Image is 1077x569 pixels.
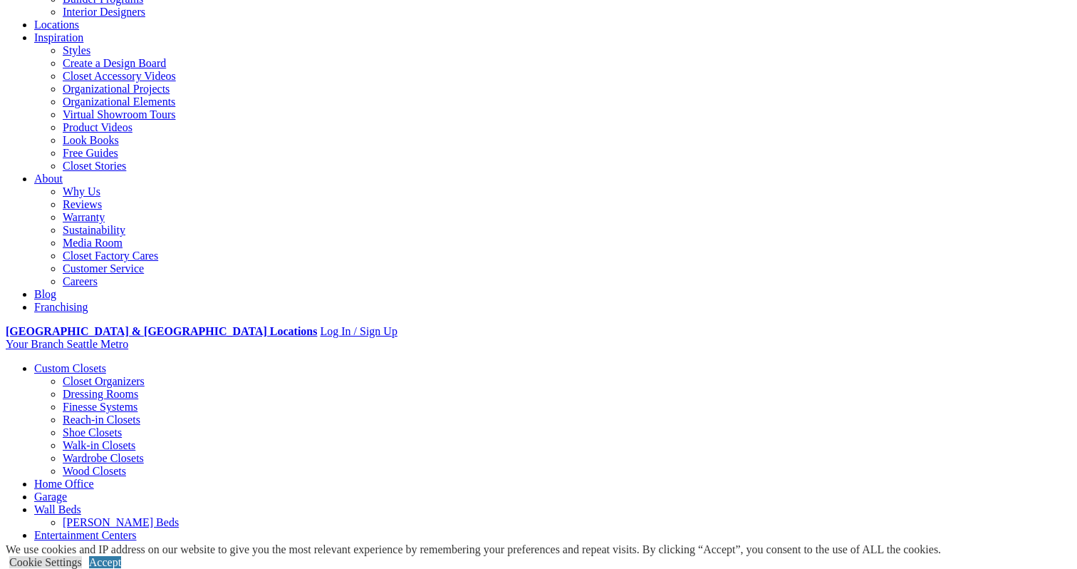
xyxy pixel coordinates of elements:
[63,452,144,464] a: Wardrobe Closets
[63,57,166,69] a: Create a Design Board
[34,503,81,516] a: Wall Beds
[63,262,144,275] a: Customer Service
[34,288,56,300] a: Blog
[63,96,175,108] a: Organizational Elements
[63,108,176,121] a: Virtual Showroom Tours
[63,185,100,198] a: Why Us
[34,529,137,541] a: Entertainment Centers
[89,556,121,568] a: Accept
[63,439,135,451] a: Walk-in Closets
[9,556,82,568] a: Cookie Settings
[34,542,103,554] a: Laundry Room
[34,31,83,43] a: Inspiration
[63,237,123,249] a: Media Room
[63,224,125,236] a: Sustainability
[34,478,94,490] a: Home Office
[63,83,170,95] a: Organizational Projects
[6,325,317,337] a: [GEOGRAPHIC_DATA] & [GEOGRAPHIC_DATA] Locations
[34,19,79,31] a: Locations
[63,401,137,413] a: Finesse Systems
[6,338,128,350] a: Your Branch Seattle Metro
[63,134,119,146] a: Look Books
[63,516,179,528] a: [PERSON_NAME] Beds
[34,301,88,313] a: Franchising
[63,250,158,262] a: Closet Factory Cares
[63,147,118,159] a: Free Guides
[63,160,126,172] a: Closet Stories
[63,121,132,133] a: Product Videos
[63,414,140,426] a: Reach-in Closets
[34,491,67,503] a: Garage
[63,275,98,287] a: Careers
[63,426,122,439] a: Shoe Closets
[6,543,941,556] div: We use cookies and IP address on our website to give you the most relevant experience by remember...
[63,6,145,18] a: Interior Designers
[6,338,63,350] span: Your Branch
[63,465,126,477] a: Wood Closets
[63,211,105,223] a: Warranty
[34,173,63,185] a: About
[63,388,138,400] a: Dressing Rooms
[320,325,397,337] a: Log In / Sign Up
[63,198,102,210] a: Reviews
[34,362,106,374] a: Custom Closets
[66,338,128,350] span: Seattle Metro
[63,375,145,387] a: Closet Organizers
[63,70,176,82] a: Closet Accessory Videos
[63,44,90,56] a: Styles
